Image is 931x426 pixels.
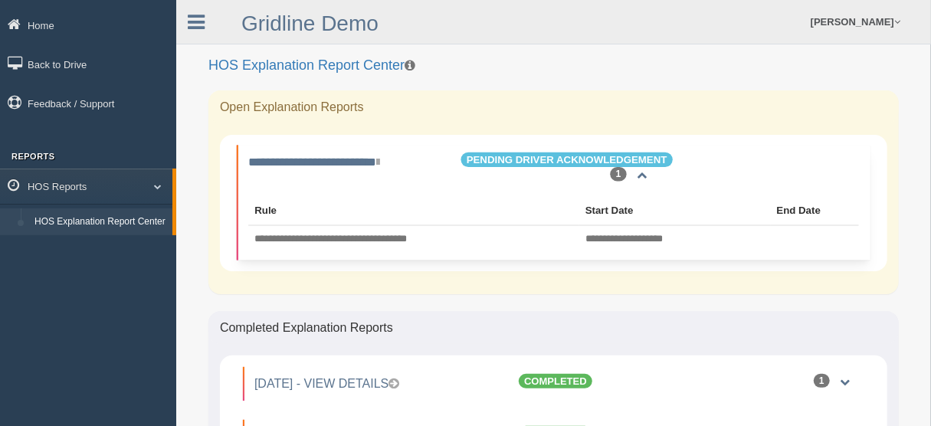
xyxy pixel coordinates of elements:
a: Gridline Demo [241,11,379,35]
th: Rule [248,198,579,226]
span: Completed [519,374,592,388]
div: 1 [611,168,627,182]
th: Start Date [579,198,771,226]
a: HOS Explanation Report Center [28,208,172,236]
div: 1 [814,374,830,388]
th: End Date [770,198,859,226]
div: Completed Explanation Reports [208,311,899,345]
span: Pending Driver Acknowledgement [461,152,673,167]
a: [DATE] - View Details [254,377,399,390]
h2: HOS Explanation Report Center [208,58,899,74]
div: Open Explanation Reports [208,90,899,124]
